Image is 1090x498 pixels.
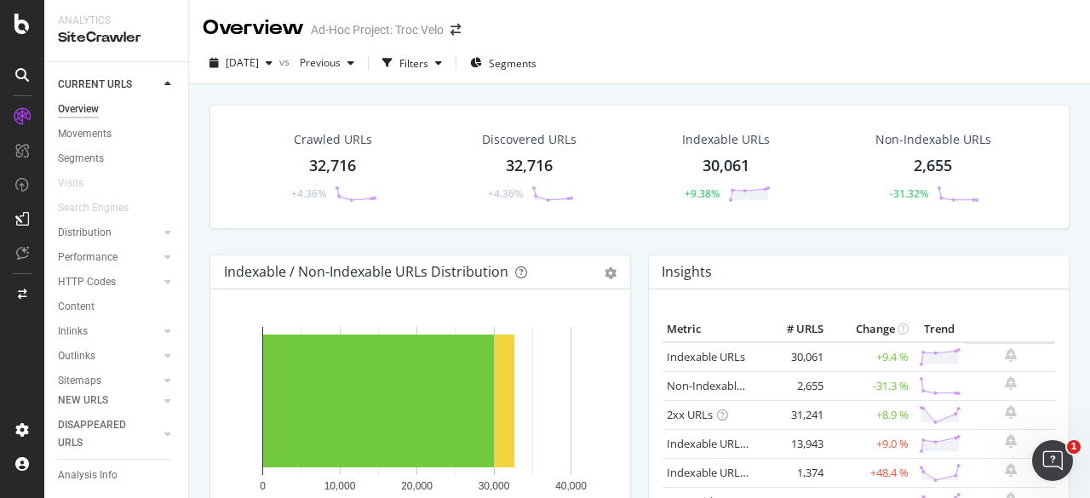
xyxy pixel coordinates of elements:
[489,56,536,71] span: Segments
[58,467,118,484] div: Analysis Info
[463,49,543,77] button: Segments
[506,155,553,177] div: 32,716
[703,155,749,177] div: 30,061
[58,392,108,409] div: NEW URLS
[482,131,577,148] div: Discovered URLs
[555,480,587,492] text: 40,000
[760,400,828,429] td: 31,241
[58,224,159,242] a: Distribution
[58,347,95,365] div: Outlinks
[58,125,176,143] a: Movements
[828,458,913,487] td: +48.4 %
[760,371,828,400] td: 2,655
[479,480,510,492] text: 30,000
[1032,440,1073,481] iframe: Intercom live chat
[1005,405,1017,419] div: bell-plus
[1005,434,1017,448] div: bell-plus
[58,199,129,217] div: Search Engines
[58,392,159,409] a: NEW URLS
[58,416,159,452] a: DISAPPEARED URLS
[58,150,176,168] a: Segments
[1005,348,1017,362] div: bell-plus
[913,317,966,342] th: Trend
[760,342,828,372] td: 30,061
[667,465,852,480] a: Indexable URLs with Bad Description
[667,407,713,422] a: 2xx URLs
[488,186,523,201] div: +4.36%
[58,323,159,341] a: Inlinks
[309,155,356,177] div: 32,716
[226,55,259,70] span: 2025 Oct. 2nd
[682,131,770,148] div: Indexable URLs
[667,378,771,393] a: Non-Indexable URLs
[760,317,828,342] th: # URLS
[914,155,952,177] div: 2,655
[58,224,112,242] div: Distribution
[224,263,508,280] div: Indexable / Non-Indexable URLs Distribution
[293,49,361,77] button: Previous
[58,125,112,143] div: Movements
[58,199,146,217] a: Search Engines
[58,100,176,118] a: Overview
[260,480,266,492] text: 0
[58,150,104,168] div: Segments
[58,273,159,291] a: HTTP Codes
[399,56,428,71] div: Filters
[828,342,913,372] td: +9.4 %
[401,480,433,492] text: 20,000
[662,260,712,283] h4: Insights
[58,298,176,316] a: Content
[58,372,101,390] div: Sitemaps
[58,76,132,94] div: CURRENT URLS
[311,21,444,38] div: Ad-Hoc Project: Troc Velo
[293,55,341,70] span: Previous
[58,249,118,266] div: Performance
[58,76,159,94] a: CURRENT URLS
[58,416,144,452] div: DISAPPEARED URLS
[58,298,95,316] div: Content
[828,371,913,400] td: -31.3 %
[58,175,83,192] div: Visits
[58,323,88,341] div: Inlinks
[58,249,159,266] a: Performance
[1005,463,1017,477] div: bell-plus
[291,186,326,201] div: +4.36%
[875,131,991,148] div: Non-Indexable URLs
[667,349,745,364] a: Indexable URLs
[58,175,100,192] a: Visits
[58,347,159,365] a: Outlinks
[324,480,356,492] text: 10,000
[685,186,720,201] div: +9.38%
[828,317,913,342] th: Change
[663,317,760,342] th: Metric
[376,49,449,77] button: Filters
[828,400,913,429] td: +8.9 %
[450,24,461,36] div: arrow-right-arrow-left
[667,436,809,451] a: Indexable URLs with Bad H1
[279,54,293,69] span: vs
[1005,376,1017,390] div: bell-plus
[203,49,279,77] button: [DATE]
[890,186,928,201] div: -31.32%
[203,14,304,43] div: Overview
[605,267,617,279] div: gear
[58,273,116,291] div: HTTP Codes
[760,458,828,487] td: 1,374
[58,467,176,484] a: Analysis Info
[828,429,913,458] td: +9.0 %
[1067,440,1081,454] span: 1
[294,131,372,148] div: Crawled URLs
[58,372,159,390] a: Sitemaps
[760,429,828,458] td: 13,943
[58,14,175,28] div: Analytics
[58,100,99,118] div: Overview
[58,28,175,48] div: SiteCrawler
